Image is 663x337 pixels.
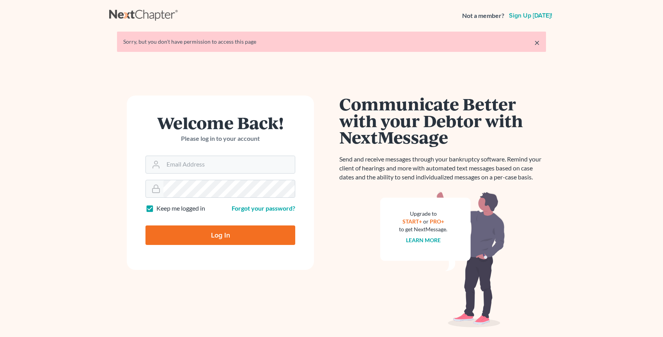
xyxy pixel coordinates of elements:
[232,204,295,212] a: Forgot your password?
[339,155,546,182] p: Send and receive messages through your bankruptcy software. Remind your client of hearings and mo...
[123,38,540,46] div: Sorry, but you don't have permission to access this page
[406,237,441,243] a: Learn more
[163,156,295,173] input: Email Address
[462,11,504,20] strong: Not a member?
[339,96,546,145] h1: Communicate Better with your Debtor with NextMessage
[507,12,554,19] a: Sign up [DATE]!
[399,225,447,233] div: to get NextMessage.
[399,210,447,218] div: Upgrade to
[534,38,540,47] a: ×
[145,114,295,131] h1: Welcome Back!
[156,204,205,213] label: Keep me logged in
[402,218,422,225] a: START+
[145,225,295,245] input: Log In
[423,218,429,225] span: or
[145,134,295,143] p: Please log in to your account
[380,191,505,328] img: nextmessage_bg-59042aed3d76b12b5cd301f8e5b87938c9018125f34e5fa2b7a6b67550977c72.svg
[430,218,444,225] a: PRO+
